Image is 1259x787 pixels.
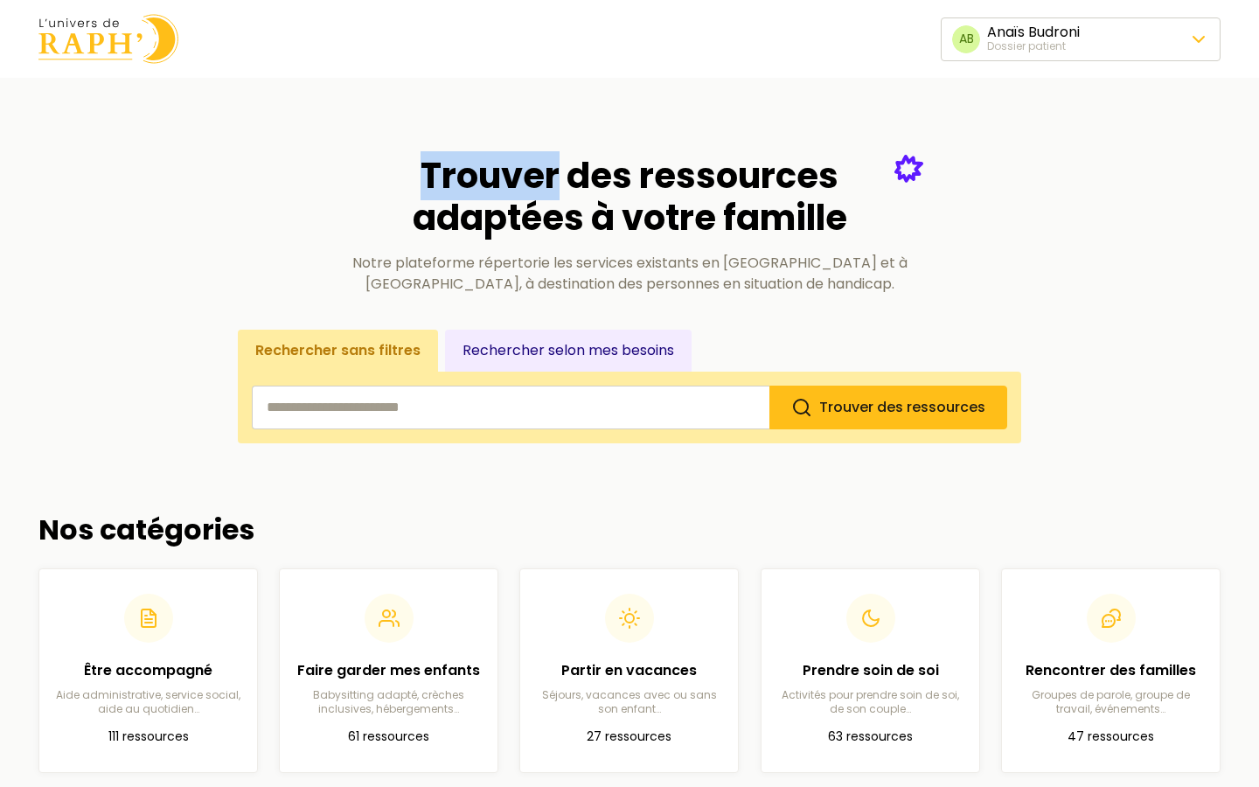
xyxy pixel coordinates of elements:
[769,386,1007,429] button: Trouver des ressources
[941,17,1221,61] button: ABAnaïs BudroniDossier patient
[336,155,923,239] h2: Trouver des ressources adaptées à votre famille
[53,727,243,748] p: 111 ressources
[445,330,692,372] button: Rechercher selon mes besoins
[776,727,965,748] p: 63 ressources
[279,568,498,773] a: Faire garder mes enfantsBabysitting adapté, crèches inclusives, hébergements…61 ressources
[238,330,438,372] button: Rechercher sans filtres
[776,688,965,716] p: Activités pour prendre soin de soi, de son couple…
[952,25,980,53] span: AB
[38,568,258,773] a: Être accompagnéAide administrative, service social, aide au quotidien…111 ressources
[987,39,1080,53] div: Dossier patient
[1016,727,1206,748] p: 47 ressources
[53,688,243,716] p: Aide administrative, service social, aide au quotidien…
[534,660,724,681] h2: Partir en vacances
[1016,660,1206,681] h2: Rencontrer des familles
[53,660,243,681] h2: Être accompagné
[1001,568,1221,773] a: Rencontrer des famillesGroupes de parole, groupe de travail, événements…47 ressources
[294,727,483,748] p: 61 ressources
[519,568,739,773] a: Partir en vacancesSéjours, vacances avec ou sans son enfant…27 ressources
[987,22,1025,42] span: Anaïs
[38,14,178,64] img: Univers de Raph logo
[294,660,483,681] h2: Faire garder mes enfants
[294,688,483,716] p: Babysitting adapté, crèches inclusives, hébergements…
[819,397,985,417] span: Trouver des ressources
[761,568,980,773] a: Prendre soin de soiActivités pour prendre soin de soi, de son couple…63 ressources
[894,155,923,183] img: Étoile
[776,660,965,681] h2: Prendre soin de soi
[336,253,923,295] p: Notre plateforme répertorie les services existants en [GEOGRAPHIC_DATA] et à [GEOGRAPHIC_DATA], à...
[38,513,1221,547] h2: Nos catégories
[1028,22,1080,42] span: Budroni
[1016,688,1206,716] p: Groupes de parole, groupe de travail, événements…
[534,727,724,748] p: 27 ressources
[534,688,724,716] p: Séjours, vacances avec ou sans son enfant…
